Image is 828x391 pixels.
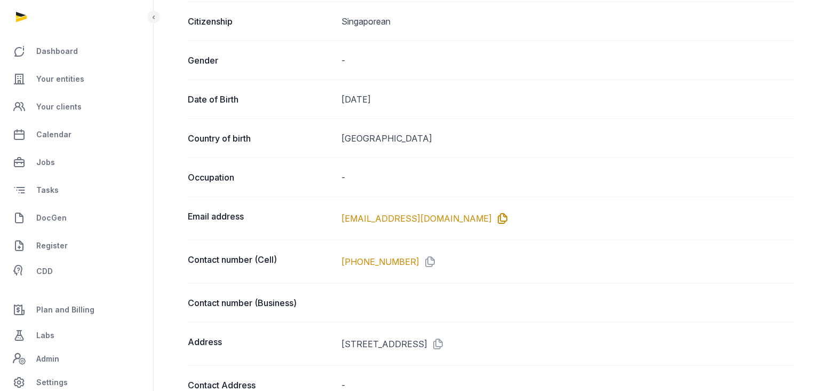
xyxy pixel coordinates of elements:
span: Calendar [36,128,71,141]
a: Your entities [9,66,145,92]
a: CDD [9,261,145,282]
dt: Country of birth [188,132,333,145]
a: Your clients [9,94,145,120]
a: [EMAIL_ADDRESS][DOMAIN_NAME] [341,212,492,225]
span: Register [36,239,68,252]
dt: Contact number (Business) [188,296,333,309]
span: DocGen [36,212,67,224]
a: [PHONE_NUMBER] [341,255,419,268]
div: [STREET_ADDRESS] [341,335,794,353]
a: Labs [9,323,145,348]
dt: Gender [188,54,333,67]
dd: Singaporean [341,15,794,28]
span: Tasks [36,184,59,197]
dt: Date of Birth [188,93,333,106]
a: Jobs [9,150,145,175]
dt: Contact number (Cell) [188,253,333,270]
a: Tasks [9,177,145,203]
a: DocGen [9,205,145,231]
dd: [GEOGRAPHIC_DATA] [341,132,794,145]
span: Labs [36,329,54,342]
dt: Email address [188,210,333,227]
span: Settings [36,376,68,389]
a: Plan and Billing [9,297,145,323]
span: Dashboard [36,45,78,58]
dt: Address [188,335,333,353]
span: Plan and Billing [36,303,94,316]
dt: Citizenship [188,15,333,28]
span: Admin [36,353,59,365]
a: Dashboard [9,38,145,64]
span: CDD [36,265,53,278]
a: Register [9,233,145,259]
a: Calendar [9,122,145,147]
span: Your entities [36,73,84,85]
span: Your clients [36,100,82,113]
a: Admin [9,348,145,370]
span: Jobs [36,156,55,169]
dd: - [341,171,794,184]
dd: - [341,54,794,67]
dt: Occupation [188,171,333,184]
dd: [DATE] [341,93,794,106]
